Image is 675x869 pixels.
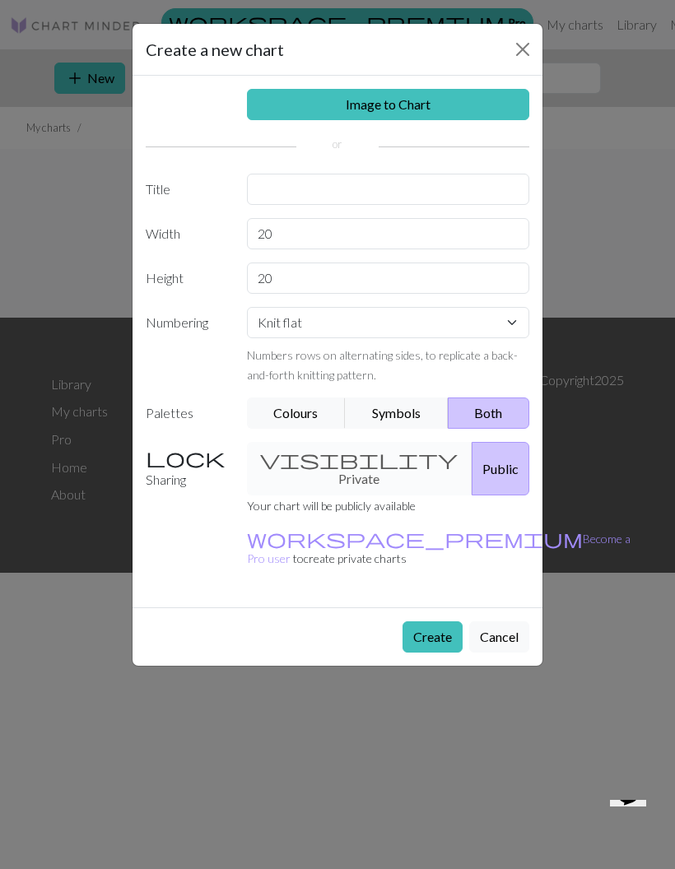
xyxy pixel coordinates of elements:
[136,174,237,205] label: Title
[247,527,583,550] span: workspace_premium
[603,800,659,853] iframe: chat widget
[247,397,347,429] button: Colours
[247,532,631,565] small: to create private charts
[136,307,237,384] label: Numbering
[472,442,529,495] button: Public
[403,621,463,653] button: Create
[247,532,631,565] a: Become a Pro user
[136,442,237,495] label: Sharing
[469,621,529,653] button: Cancel
[247,89,530,120] a: Image to Chart
[136,397,237,429] label: Palettes
[345,397,449,429] button: Symbols
[448,397,530,429] button: Both
[510,36,536,63] button: Close
[247,499,416,513] small: Your chart will be publicly available
[136,218,237,249] label: Width
[247,348,518,382] small: Numbers rows on alternating sides, to replicate a back-and-forth knitting pattern.
[146,37,284,62] h5: Create a new chart
[136,263,237,294] label: Height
